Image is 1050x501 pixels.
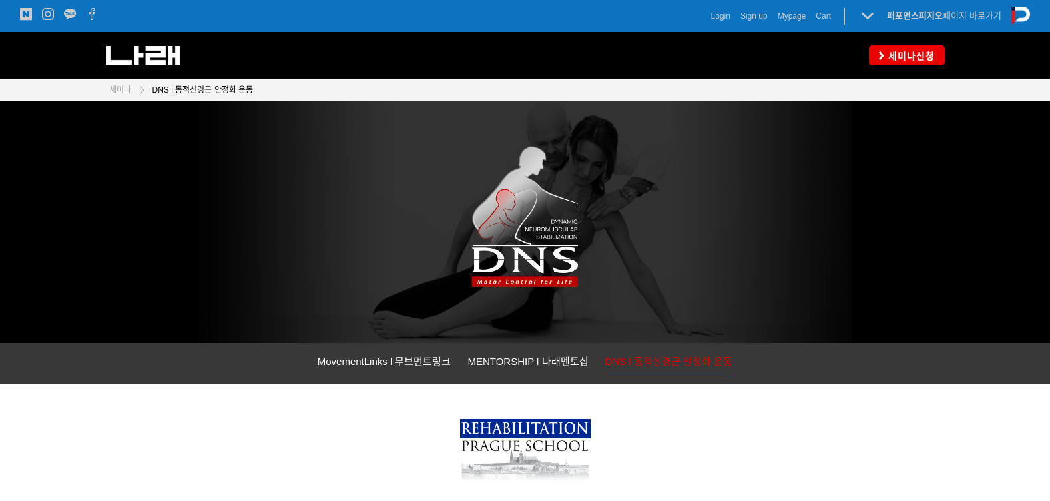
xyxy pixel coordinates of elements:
[778,9,806,23] a: Mypage
[152,85,253,95] span: DNS l 동적신경근 안정화 운동
[887,11,1001,21] a: 퍼포먼스피지오페이지 바로가기
[740,9,768,23] a: Sign up
[109,83,131,97] a: 세미나
[318,353,451,374] a: MovementLinks l 무브먼트링크
[605,353,733,374] a: DNS l 동적신경근 안정화 운동
[887,11,943,21] strong: 퍼포먼스피지오
[467,353,588,374] a: MENTORSHIP l 나래멘토십
[109,85,131,95] span: 세미나
[884,49,935,63] span: 세미나신청
[318,356,451,367] span: MovementLinks l 무브먼트링크
[869,45,945,65] a: 세미나신청
[605,356,733,367] span: DNS l 동적신경근 안정화 운동
[467,356,588,367] span: MENTORSHIP l 나래멘토십
[711,9,730,23] a: Login
[146,83,253,97] a: DNS l 동적신경근 안정화 운동
[460,419,591,488] img: 7bd3899b73cc6.png
[816,9,831,23] a: Cart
